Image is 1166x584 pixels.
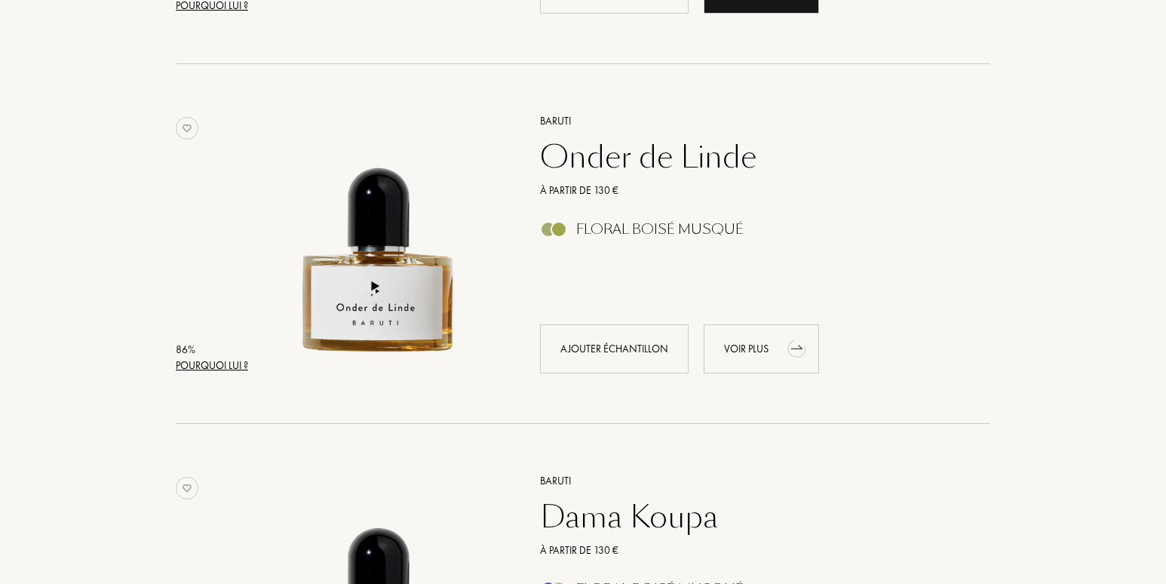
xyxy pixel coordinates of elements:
div: Voir plus [704,324,819,373]
a: À partir de 130 € [529,543,968,558]
img: no_like_p.png [176,117,198,140]
a: Voir plusanimation [704,324,819,373]
a: Baruti [529,473,968,489]
a: Dama Koupa [529,499,968,535]
div: Floral Boisé Musqué [576,221,744,238]
img: no_like_p.png [176,477,198,499]
div: Pourquoi lui ? [176,358,248,373]
a: Onder de Linde [529,139,968,175]
a: À partir de 130 € [529,183,968,198]
a: Onder de Linde Baruti [253,94,517,391]
div: 86 % [176,342,248,358]
div: Ajouter échantillon [540,324,689,373]
div: animation [782,333,812,363]
img: Onder de Linde Baruti [253,111,505,362]
a: Floral Boisé Musqué [529,226,968,241]
a: Baruti [529,113,968,129]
